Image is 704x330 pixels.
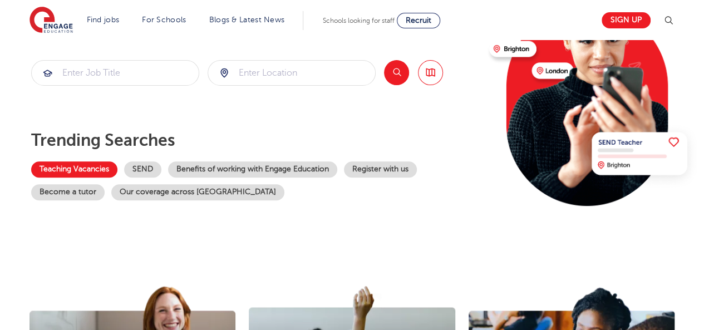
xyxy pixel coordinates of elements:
a: Sign up [602,12,651,28]
a: Find jobs [87,16,120,24]
a: Our coverage across [GEOGRAPHIC_DATA] [111,184,284,200]
a: Recruit [397,13,440,28]
button: Search [384,60,409,85]
a: Become a tutor [31,184,105,200]
a: Teaching Vacancies [31,161,117,178]
p: Trending searches [31,130,480,150]
img: Engage Education [29,7,73,35]
input: Submit [32,61,199,85]
div: Submit [31,60,199,86]
div: Submit [208,60,376,86]
input: Submit [208,61,375,85]
span: Recruit [406,16,431,24]
a: For Schools [142,16,186,24]
span: Schools looking for staff [323,17,395,24]
a: Benefits of working with Engage Education [168,161,337,178]
a: SEND [124,161,161,178]
a: Register with us [344,161,417,178]
a: Blogs & Latest News [209,16,285,24]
